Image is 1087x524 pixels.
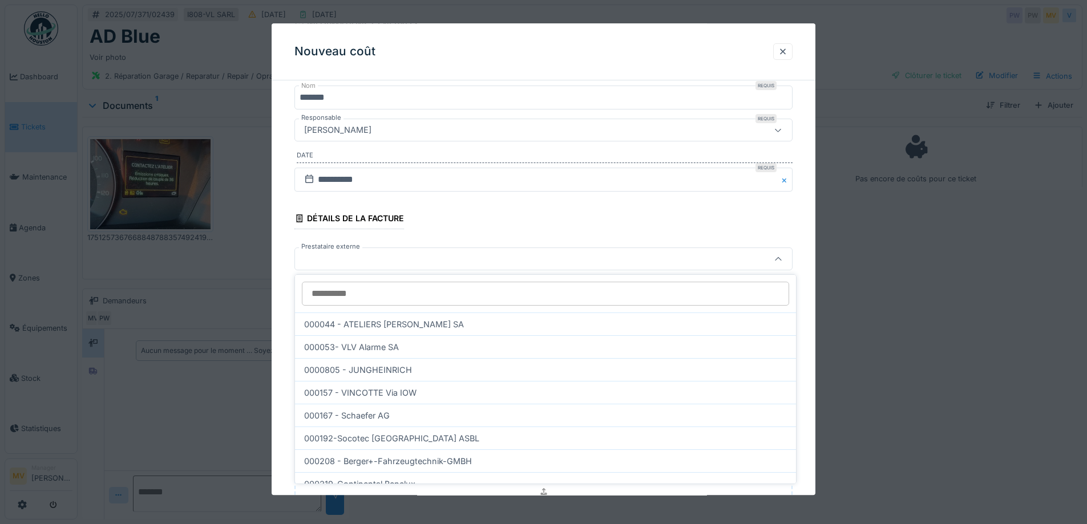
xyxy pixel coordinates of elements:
[755,115,777,124] div: Requis
[755,82,777,91] div: Requis
[295,449,796,472] div: 000208 - Berger+-Fahrzeugtechnik-GMBH
[297,151,793,164] label: Date
[295,404,796,426] div: 000167 - Schaefer AG
[299,242,362,252] label: Prestataire externe
[294,44,375,59] h3: Nouveau coût
[295,426,796,449] div: 000192-Socotec [GEOGRAPHIC_DATA] ASBL
[299,113,344,123] label: Responsable
[295,312,796,335] div: 000044 - ATELIERS [PERSON_NAME] SA
[299,82,318,91] label: Nom
[755,163,777,172] div: Requis
[780,168,793,192] button: Close
[295,472,796,495] div: 000219-Continental Benelux
[300,124,376,137] div: [PERSON_NAME]
[295,358,796,381] div: 0000805 - JUNGHEINRICH
[295,381,796,404] div: 000157 - VINCOTTE Via IOW
[294,210,404,229] div: Détails de la facture
[295,335,796,358] div: 000053- VLV Alarme SA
